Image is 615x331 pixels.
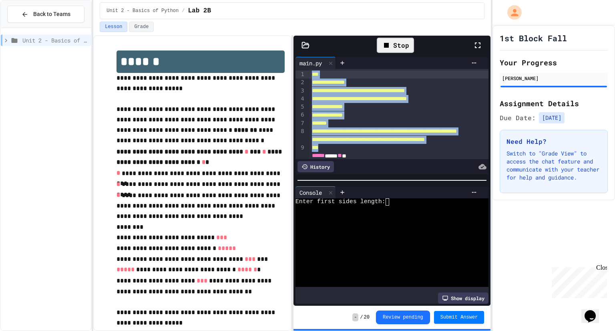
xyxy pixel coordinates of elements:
div: 2 [295,79,305,87]
span: Unit 2 - Basics of Python [22,36,88,44]
div: Show display [438,293,488,304]
iframe: chat widget [549,264,607,298]
button: Submit Answer [434,311,484,324]
button: Review pending [376,311,430,324]
span: Submit Answer [440,314,478,321]
span: Enter first sides length: [295,198,386,206]
h2: Your Progress [500,57,608,68]
h1: 1st Block Fall [500,32,567,44]
span: - [352,313,358,321]
div: 9 [295,144,305,160]
h3: Need Help? [506,137,601,146]
span: / [182,8,185,14]
span: [DATE] [539,112,565,123]
span: / [360,314,363,321]
div: 1 [295,71,305,79]
div: 7 [295,119,305,127]
div: Console [295,186,336,198]
div: 3 [295,87,305,95]
div: History [297,161,334,172]
div: 6 [295,111,305,119]
span: Due Date: [500,113,536,123]
div: [PERSON_NAME] [502,75,605,82]
span: Lab 2B [188,6,211,16]
button: Back to Teams [7,6,84,23]
span: Unit 2 - Basics of Python [107,8,179,14]
h2: Assignment Details [500,98,608,109]
div: Console [295,188,326,197]
span: Back to Teams [33,10,70,18]
button: Grade [129,22,154,32]
iframe: chat widget [581,299,607,323]
button: Lesson [100,22,127,32]
div: main.py [295,57,336,69]
p: Switch to "Grade View" to access the chat feature and communicate with your teacher for help and ... [506,149,601,182]
div: Stop [377,38,414,53]
div: My Account [499,3,524,22]
div: 5 [295,103,305,111]
div: 8 [295,127,305,144]
div: 4 [295,95,305,103]
span: 20 [364,314,370,321]
div: main.py [295,59,326,67]
div: Chat with us now!Close [3,3,55,51]
div: To enrich screen reader interactions, please activate Accessibility in Grammarly extension settings [310,69,489,218]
